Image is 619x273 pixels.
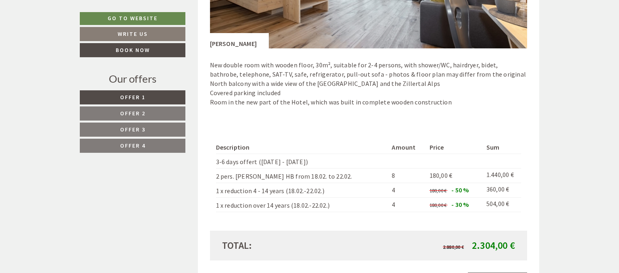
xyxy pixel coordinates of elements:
[483,197,521,212] td: 504,00 €
[216,154,389,169] td: 3-6 days offert ([DATE] - [DATE])
[80,43,185,57] a: Book now
[216,183,389,198] td: 1 x reduction 4 - 14 years (18.02.-22.02.)
[451,200,469,208] span: - 30 %
[216,239,369,252] div: Total:
[430,202,447,208] span: 180,00 €
[216,197,389,212] td: 1 x reduction over 14 years (18.02.-22.02.)
[12,24,91,30] div: [GEOGRAPHIC_DATA]
[426,141,483,154] th: Price
[388,141,426,154] th: Amount
[216,141,389,154] th: Description
[483,169,521,183] td: 1.440,00 €
[120,110,145,117] span: Offer 2
[451,186,469,194] span: - 50 %
[430,188,447,194] span: 180,00 €
[443,244,464,250] span: 2.880,00 €
[80,71,185,86] div: Our offers
[430,171,453,179] span: 180,00 €
[216,169,389,183] td: 2 pers. [PERSON_NAME] HB from 18.02. to 22.02.
[144,6,173,20] div: [DATE]
[483,183,521,198] td: 360,00 €
[120,94,145,101] span: Offer 1
[388,169,426,183] td: 8
[210,60,528,106] p: New double room with wooden floor, 30m², suitable for 2-4 persons, with shower/WC, hairdryer, bid...
[472,239,515,252] span: 2.304,00 €
[388,197,426,212] td: 4
[80,27,185,41] a: Write us
[483,141,521,154] th: Sum
[210,33,269,48] div: [PERSON_NAME]
[80,12,185,25] a: Go to website
[120,142,145,149] span: Offer 4
[277,213,318,227] button: Send
[120,126,145,133] span: Offer 3
[6,22,96,47] div: Hello, how can we help you?
[388,183,426,198] td: 4
[12,40,91,45] small: 19:25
